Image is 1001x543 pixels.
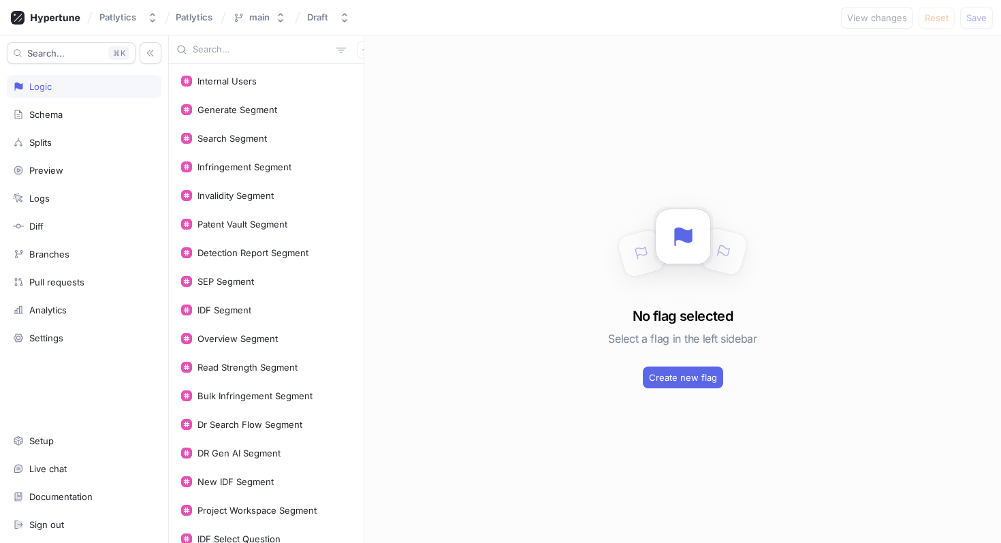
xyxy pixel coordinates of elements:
div: Sign out [29,519,64,530]
div: Read Strength Segment [197,362,298,373]
div: Invalidity Segment [197,190,274,201]
span: View changes [847,14,907,22]
div: Patent Vault Segment [197,219,287,230]
div: Overview Segment [197,333,278,344]
div: Splits [29,137,52,148]
div: DR Gen AI Segment [197,448,281,459]
div: Pull requests [29,277,84,288]
div: Live chat [29,463,67,474]
div: Documentation [29,491,93,502]
div: Infringement Segment [197,161,291,172]
span: Search... [27,49,65,57]
input: Search... [193,43,331,57]
button: Reset [919,7,955,29]
span: Save [966,14,987,22]
div: Project Workspace Segment [197,505,317,516]
div: Preview [29,165,63,176]
div: Internal Users [197,76,257,87]
div: Search Segment [197,133,267,144]
button: Draft [302,6,355,29]
div: Detection Report Segment [197,247,308,258]
div: Generate Segment [197,104,277,115]
div: Analytics [29,305,67,315]
div: Bulk Infringement Segment [197,390,313,401]
button: Create new flag [643,367,723,388]
div: Branches [29,249,69,260]
div: SEP Segment [197,276,254,287]
h5: Select a flag in the left sidebar [608,326,757,351]
div: Setup [29,435,54,446]
button: View changes [841,7,913,29]
div: K [108,46,129,60]
div: Patlytics [99,12,136,23]
span: Reset [925,14,949,22]
button: Search...K [7,42,136,64]
button: main [227,6,291,29]
div: Draft [307,12,328,23]
button: Patlytics [94,6,163,29]
div: IDF Segment [197,305,251,315]
button: Save [960,7,993,29]
div: Settings [29,332,63,343]
span: Patlytics [176,12,212,22]
div: main [249,12,270,23]
div: Logs [29,193,50,204]
div: Schema [29,109,63,120]
div: Logic [29,81,52,92]
div: New IDF Segment [197,476,274,487]
div: Dr Search Flow Segment [197,419,302,430]
a: Documentation [7,485,161,508]
div: Diff [29,221,44,232]
h3: No flag selected [633,306,733,326]
span: Create new flag [649,373,717,382]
